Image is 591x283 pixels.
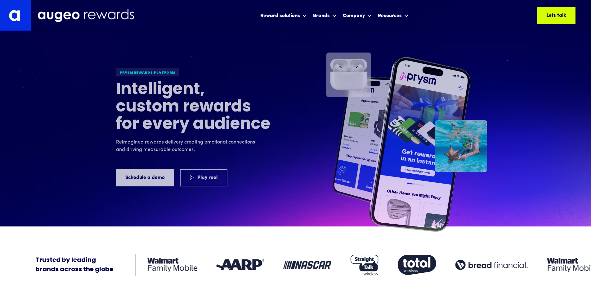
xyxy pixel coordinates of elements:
[116,81,271,133] h1: Intelligent, custom rewards for every audience
[35,256,113,274] div: Trusted by leading brands across the globe
[343,12,365,20] div: Company
[148,258,198,272] img: Client logo: Walmart Family Mobile
[260,12,300,20] div: Reward solutions
[259,7,308,24] div: Reward solutions
[537,7,575,24] a: Lets talk
[116,169,174,186] a: Schedule a demo
[378,12,402,20] div: Resources
[313,12,330,20] div: Brands
[341,7,373,24] div: Company
[116,138,258,153] p: Reimagined rewards delivery creating emotional connections and driving measurable outcomes.
[116,68,179,76] div: Prysm Rewards platform
[376,7,410,24] div: Resources
[180,169,227,186] a: Play reel
[311,7,338,24] div: Brands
